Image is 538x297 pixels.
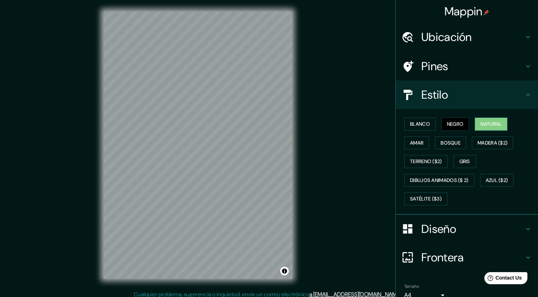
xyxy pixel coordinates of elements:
[396,80,538,109] div: Estilo
[103,11,292,279] canvas: Mapa
[435,136,466,150] button: Bosque
[441,118,469,131] button: Negro
[480,174,514,187] button: Azul ($2)
[421,30,524,44] h4: Ubicación
[404,155,448,168] button: Terreno ($2)
[404,192,447,205] button: Satélite ($3)
[421,59,524,73] h4: Pines
[404,136,429,150] button: Amar
[444,4,483,19] font: Mappin
[410,120,430,129] font: Blanco
[421,88,524,102] h4: Estilo
[410,176,469,185] font: Dibujos animados ($ 2)
[421,222,524,236] h4: Diseño
[404,283,419,289] label: Tamaño
[459,157,470,166] font: Gris
[447,120,464,129] font: Negro
[486,176,508,185] font: Azul ($2)
[480,120,502,129] font: Natural
[404,174,474,187] button: Dibujos animados ($ 2)
[475,269,530,289] iframe: Help widget launcher
[396,52,538,80] div: Pines
[410,139,424,147] font: Amar
[396,243,538,272] div: Frontera
[472,136,513,150] button: Madera ($2)
[453,155,476,168] button: Gris
[441,139,460,147] font: Bosque
[280,267,289,275] button: Alternar atribución
[396,215,538,243] div: Diseño
[484,10,489,15] img: pin-icon.png
[410,157,442,166] font: Terreno ($2)
[475,118,507,131] button: Natural
[410,194,442,203] font: Satélite ($3)
[421,250,524,265] h4: Frontera
[404,118,436,131] button: Blanco
[396,23,538,51] div: Ubicación
[478,139,507,147] font: Madera ($2)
